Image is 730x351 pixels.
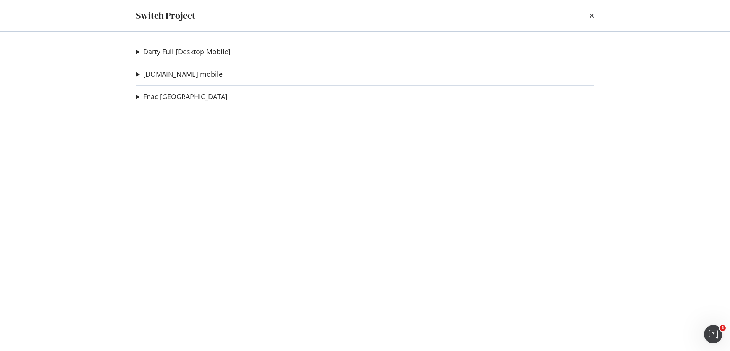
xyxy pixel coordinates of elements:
[136,92,228,102] summary: Fnac [GEOGRAPHIC_DATA]
[143,70,223,78] a: [DOMAIN_NAME] mobile
[143,48,231,56] a: Darty Full [Desktop Mobile]
[720,325,726,331] span: 1
[136,69,223,79] summary: [DOMAIN_NAME] mobile
[704,325,722,343] iframe: Intercom live chat
[143,93,228,101] a: Fnac [GEOGRAPHIC_DATA]
[589,9,594,22] div: times
[136,9,195,22] div: Switch Project
[136,47,231,57] summary: Darty Full [Desktop Mobile]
